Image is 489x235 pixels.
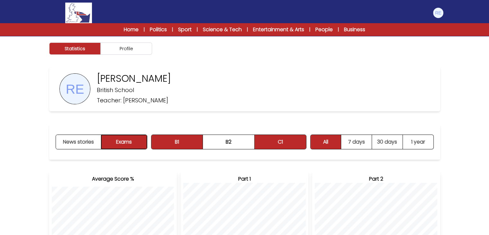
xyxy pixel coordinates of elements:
h3: Average Score % [52,175,174,183]
button: B1 [151,135,203,149]
a: Entertainment & Arts [253,26,304,33]
span: | [338,26,339,33]
button: 1 year [403,135,433,149]
a: Sport [178,26,192,33]
a: Logo [45,3,112,23]
button: News stories [56,135,102,149]
button: All [311,135,341,149]
p: British School [97,86,134,95]
a: Home [124,26,139,33]
button: 30 days [372,135,403,149]
p: [PERSON_NAME] [97,73,171,84]
span: | [197,26,198,33]
button: Exams [101,135,147,149]
button: B2 [203,135,255,149]
img: Logo [65,3,92,23]
a: Science & Tech [203,26,242,33]
span: | [309,26,310,33]
img: Riccardo Erroi [433,8,443,18]
span: | [247,26,248,33]
button: 7 days [341,135,372,149]
a: Business [344,26,365,33]
img: UserPhoto [60,74,90,104]
span: | [172,26,173,33]
h3: Part 1 [183,175,306,183]
h3: Part 2 [315,175,437,183]
p: Teacher: [PERSON_NAME] [97,96,168,105]
a: People [315,26,333,33]
button: Profile [101,42,152,55]
button: C1 [255,135,306,149]
a: Politics [150,26,167,33]
span: | [144,26,145,33]
button: Statistics [49,42,101,55]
